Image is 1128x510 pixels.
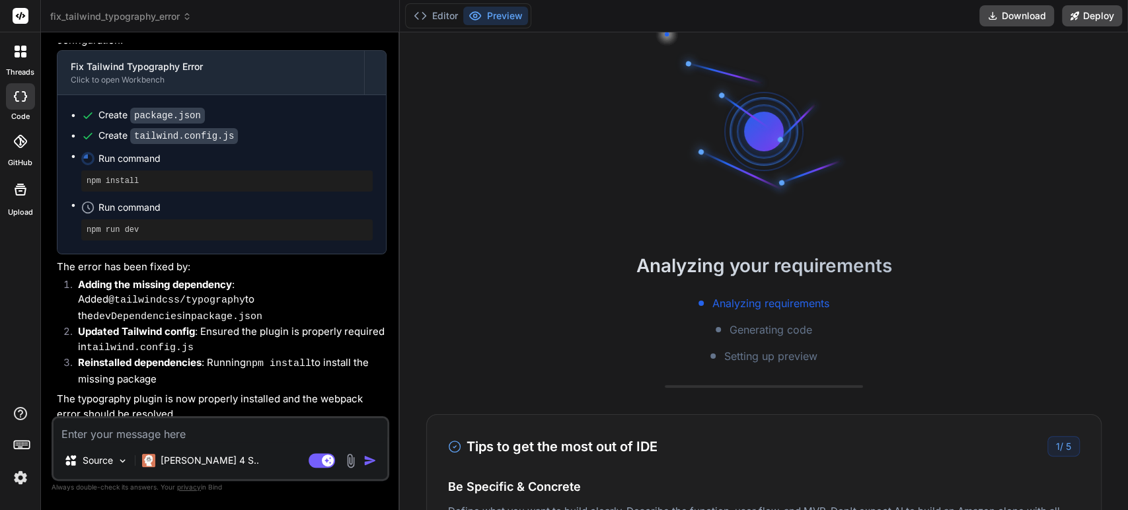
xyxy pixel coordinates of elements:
[87,225,367,235] pre: npm run dev
[363,454,377,467] img: icon
[57,260,387,275] p: The error has been fixed by:
[191,311,262,322] code: package.json
[463,7,528,25] button: Preview
[343,453,358,468] img: attachment
[117,455,128,466] img: Pick Models
[78,356,202,369] strong: Reinstalled dependencies
[78,278,232,291] strong: Adding the missing dependency
[87,342,194,353] code: tailwind.config.js
[448,437,658,456] h3: Tips to get the most out of IDE
[130,128,238,144] code: tailwind.config.js
[108,295,245,306] code: @tailwindcss/typography
[8,207,33,218] label: Upload
[93,311,182,322] code: devDependencies
[67,277,387,325] li: : Added to the in
[67,324,387,355] li: : Ensured the plugin is properly required in
[1062,5,1122,26] button: Deploy
[98,108,205,122] div: Create
[11,111,30,122] label: code
[712,295,829,311] span: Analyzing requirements
[1066,441,1071,452] span: 5
[98,201,373,214] span: Run command
[83,454,113,467] p: Source
[78,325,195,338] strong: Updated Tailwind config
[448,478,1080,495] h4: Be Specific & Concrete
[50,10,192,23] span: fix_tailwind_typography_error
[1056,441,1060,452] span: 1
[71,60,351,73] div: Fix Tailwind Typography Error
[142,454,155,467] img: Claude 4 Sonnet
[57,392,387,421] p: The typography plugin is now properly installed and the webpack error should be resolved.
[6,67,34,78] label: threads
[400,252,1128,279] h2: Analyzing your requirements
[98,129,238,143] div: Create
[71,75,351,85] div: Click to open Workbench
[57,51,364,94] button: Fix Tailwind Typography ErrorClick to open Workbench
[408,7,463,25] button: Editor
[979,5,1054,26] button: Download
[130,108,205,124] code: package.json
[246,358,311,369] code: npm install
[1047,436,1080,456] div: /
[98,152,373,165] span: Run command
[161,454,259,467] p: [PERSON_NAME] 4 S..
[177,483,201,491] span: privacy
[67,355,387,386] li: : Running to install the missing package
[52,481,389,493] p: Always double-check its answers. Your in Bind
[724,348,817,364] span: Setting up preview
[8,157,32,168] label: GitHub
[87,176,367,186] pre: npm install
[729,322,811,338] span: Generating code
[9,466,32,489] img: settings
